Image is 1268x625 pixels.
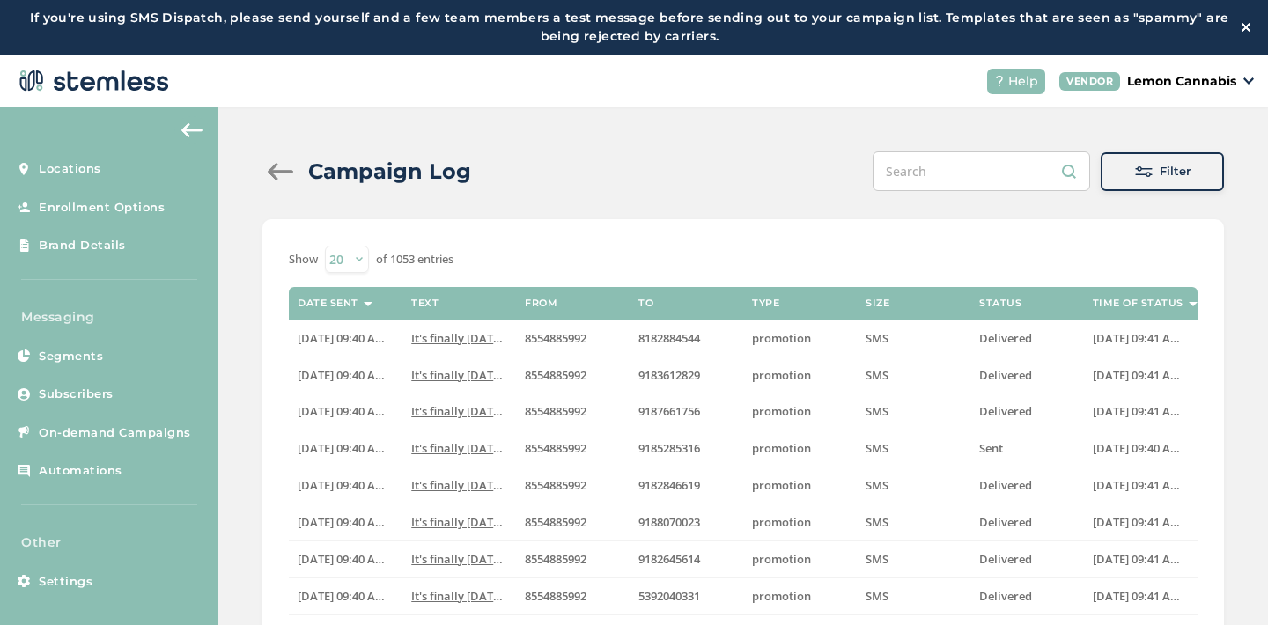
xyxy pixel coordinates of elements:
label: promotion [752,478,848,493]
label: 09/05/2025 09:41 AM CDT [1093,515,1189,530]
label: It's finally Friday and LEMON GLENPOOL has you cov... [411,515,507,530]
label: Show [289,251,318,268]
label: 8554885992 [525,441,621,456]
img: icon-sort-1e1d7615.svg [364,302,372,306]
span: Delivered [979,367,1032,383]
span: [DATE] 09:41 AM CDT [1093,330,1205,346]
label: 09/05/2025 09:41 AM CDT [1093,331,1189,346]
label: 09/05/2025 09:40 AM CDT [298,331,394,346]
span: Delivered [979,551,1032,567]
span: SMS [866,440,888,456]
label: 8554885992 [525,478,621,493]
label: 9187661756 [638,404,734,419]
span: promotion [752,588,811,604]
img: icon-sort-1e1d7615.svg [1189,302,1198,306]
span: Help [1008,72,1038,91]
label: Time of Status [1093,298,1183,309]
span: Brand Details [39,237,126,254]
label: SMS [866,515,962,530]
label: Delivered [979,404,1075,419]
label: Type [752,298,779,309]
span: 9182846619 [638,477,700,493]
span: Automations [39,462,122,480]
label: It's finally Friday and LEMON GLENPOOL has you cov... [411,552,507,567]
span: promotion [752,440,811,456]
label: 9182846619 [638,478,734,493]
label: 09/05/2025 09:41 AM CDT [1093,478,1189,493]
label: Status [979,298,1021,309]
label: 8554885992 [525,368,621,383]
p: Lemon Cannabis [1127,72,1236,91]
label: 8554885992 [525,331,621,346]
span: It's finally [DATE] and LEMON GLENPOOL has you cov... [411,588,709,604]
label: Delivered [979,368,1075,383]
span: [DATE] 09:40 AM CDT [298,330,410,346]
span: 8554885992 [525,367,586,383]
span: 8554885992 [525,330,586,346]
label: It's finally Friday and LEMON GLENPOOL has you cov... [411,368,507,383]
span: promotion [752,551,811,567]
span: [DATE] 09:41 AM CDT [1093,588,1205,604]
span: It's finally [DATE] and LEMON GLENPOOL has you cov... [411,440,709,456]
label: SMS [866,478,962,493]
label: 8554885992 [525,552,621,567]
label: 8554885992 [525,404,621,419]
label: 9183612829 [638,368,734,383]
label: SMS [866,552,962,567]
span: Filter [1160,163,1191,180]
input: Search [873,151,1090,191]
div: Chat Widget [1180,540,1268,625]
span: Locations [39,160,101,178]
span: 9183612829 [638,367,700,383]
label: Delivered [979,589,1075,604]
label: 09/05/2025 09:40 AM CDT [298,552,394,567]
span: [DATE] 09:40 AM CDT [298,514,410,530]
label: promotion [752,441,848,456]
label: 09/05/2025 09:40 AM CDT [298,441,394,456]
span: 8554885992 [525,477,586,493]
label: 09/05/2025 09:41 AM CDT [1093,404,1189,419]
span: Settings [39,573,92,591]
label: 09/05/2025 09:40 AM CDT [298,589,394,604]
span: [DATE] 09:41 AM CDT [1093,551,1205,567]
span: It's finally [DATE] and LEMON GLENPOOL has you cov... [411,514,709,530]
label: 09/05/2025 09:40 AM CDT [298,478,394,493]
span: [DATE] 09:41 AM CDT [1093,367,1205,383]
span: It's finally [DATE] and LEMON GLENPOOL has you cov... [411,330,709,346]
label: 09/05/2025 09:41 AM CDT [1093,589,1189,604]
label: Text [411,298,439,309]
label: Sent [979,441,1075,456]
label: It's finally Friday and LEMON GLENPOOL has you cov... [411,441,507,456]
h2: Campaign Log [308,156,471,187]
span: [DATE] 09:40 AM CDT [298,403,410,419]
span: Sent [979,440,1003,456]
span: It's finally [DATE] and LEMON GLENPOOL has you cov... [411,367,709,383]
span: 5392040331 [638,588,700,604]
label: 9188070023 [638,515,734,530]
div: VENDOR [1059,72,1120,91]
label: Date Sent [298,298,358,309]
span: Delivered [979,477,1032,493]
span: SMS [866,477,888,493]
span: Delivered [979,403,1032,419]
label: SMS [866,368,962,383]
label: promotion [752,515,848,530]
label: It's finally Friday and LEMON GLENPOOL has you cov... [411,589,507,604]
button: Filter [1101,152,1224,191]
span: [DATE] 09:40 AM CDT [298,477,410,493]
img: icon-arrow-back-accent-c549486e.svg [181,123,203,137]
label: Delivered [979,515,1075,530]
span: 8554885992 [525,551,586,567]
span: [DATE] 09:40 AM CDT [298,440,410,456]
label: promotion [752,368,848,383]
span: promotion [752,367,811,383]
span: SMS [866,403,888,419]
span: Delivered [979,514,1032,530]
span: [DATE] 09:41 AM CDT [1093,403,1205,419]
span: SMS [866,514,888,530]
label: It's finally Friday and LEMON GLENPOOL has you cov... [411,404,507,419]
label: If you're using SMS Dispatch, please send yourself and a few team members a test message before s... [18,9,1242,46]
label: It's finally Friday and LEMON GLENPOOL has you cov... [411,331,507,346]
label: Delivered [979,478,1075,493]
label: 09/05/2025 09:41 AM CDT [1093,552,1189,567]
